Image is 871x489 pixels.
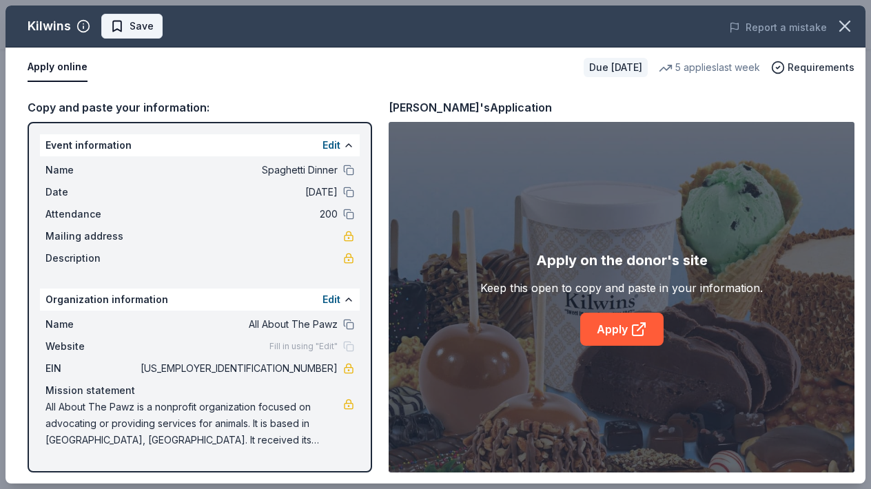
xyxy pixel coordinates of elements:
button: Requirements [771,59,854,76]
span: EIN [45,360,138,377]
span: [DATE] [138,184,338,200]
span: All About The Pawz [138,316,338,333]
div: Kilwins [28,15,71,37]
div: Event information [40,134,360,156]
div: [PERSON_NAME]'s Application [389,98,552,116]
span: [US_EMPLOYER_IDENTIFICATION_NUMBER] [138,360,338,377]
button: Report a mistake [729,19,827,36]
button: Apply online [28,53,88,82]
span: Mailing address [45,228,138,244]
div: Mission statement [45,382,354,399]
a: Apply [580,313,664,346]
span: Name [45,316,138,333]
button: Edit [322,137,340,154]
div: 5 applies last week [659,59,760,76]
button: Edit [322,291,340,308]
span: Fill in using "Edit" [269,341,338,352]
span: Description [45,250,138,267]
div: Apply on the donor's site [536,249,708,271]
div: Due [DATE] [584,58,648,77]
span: Save [130,18,154,34]
span: Name [45,162,138,178]
span: Requirements [788,59,854,76]
span: 200 [138,206,338,222]
div: Keep this open to copy and paste in your information. [480,280,763,296]
span: Date [45,184,138,200]
span: All About The Pawz is a nonprofit organization focused on advocating or providing services for an... [45,399,343,448]
div: Copy and paste your information: [28,98,372,116]
button: Save [101,14,163,39]
span: Spaghetti Dinner [138,162,338,178]
span: Attendance [45,206,138,222]
div: Organization information [40,289,360,311]
span: Website [45,338,138,355]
